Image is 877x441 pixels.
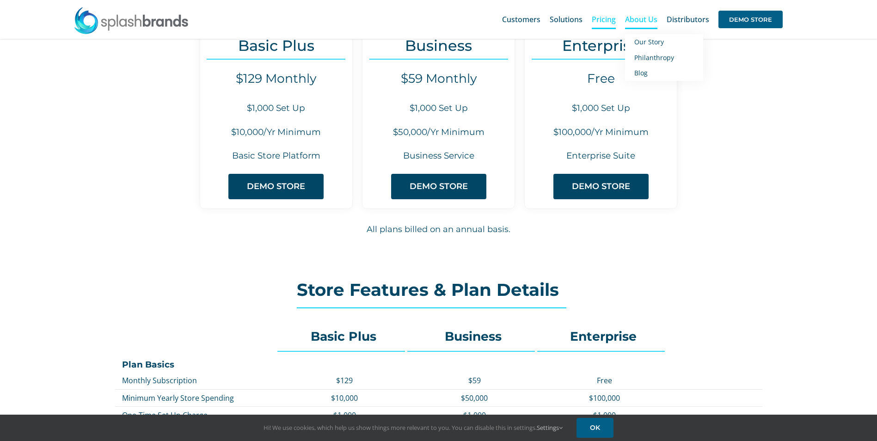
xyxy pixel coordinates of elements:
[667,5,709,34] a: Distributors
[115,223,762,236] h6: All plans billed on an annual basis.
[667,16,709,23] span: Distributors
[525,126,677,139] h6: $100,000/Yr Minimum
[625,65,703,81] a: Blog
[284,375,405,386] p: $129
[625,50,703,66] a: Philanthropy
[200,102,352,115] h6: $1,000 Set Up
[284,393,405,403] p: $10,000
[74,6,189,34] img: SplashBrands.com Logo
[625,16,657,23] span: About Us
[362,71,515,86] h4: $59 Monthly
[122,375,275,386] p: Monthly Subscription
[391,174,486,199] a: DEMO STORE
[414,410,535,420] p: $1,000
[297,281,581,299] h2: Store Features & Plan Details
[200,71,352,86] h4: $129 Monthly
[525,71,677,86] h4: Free
[544,410,665,420] p: $1,000
[247,182,305,191] span: DEMO STORE
[362,102,515,115] h6: $1,000 Set Up
[570,329,637,344] strong: Enterprise
[410,182,468,191] span: DEMO STORE
[414,375,535,386] p: $59
[311,329,376,344] strong: Basic Plus
[525,102,677,115] h6: $1,000 Set Up
[502,5,540,34] a: Customers
[576,418,613,438] a: OK
[445,329,502,344] strong: Business
[544,375,665,386] p: Free
[284,410,405,420] p: $1,000
[122,359,174,370] strong: Plan Basics
[634,53,674,62] span: Philanthropy
[122,393,275,403] p: Minimum Yearly Store Spending
[502,5,783,34] nav: Main Menu Sticky
[228,174,324,199] a: DEMO STORE
[264,423,563,432] span: Hi! We use cookies, which help us show things more relevant to you. You can disable this in setti...
[122,410,275,420] p: One-Time Set Up Charge
[592,16,616,23] span: Pricing
[537,423,563,432] a: Settings
[414,393,535,403] p: $50,000
[362,126,515,139] h6: $50,000/Yr Minimum
[362,37,515,54] h3: Business
[525,150,677,162] h6: Enterprise Suite
[553,174,649,199] a: DEMO STORE
[200,126,352,139] h6: $10,000/Yr Minimum
[525,37,677,54] h3: Enterprise
[544,393,665,403] p: $100,000
[592,5,616,34] a: Pricing
[550,16,583,23] span: Solutions
[634,37,664,46] span: Our Story
[572,182,630,191] span: DEMO STORE
[718,5,783,34] a: DEMO STORE
[502,16,540,23] span: Customers
[200,37,352,54] h3: Basic Plus
[625,34,703,50] a: Our Story
[634,68,648,77] span: Blog
[718,11,783,28] span: DEMO STORE
[200,150,352,162] h6: Basic Store Platform
[362,150,515,162] h6: Business Service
